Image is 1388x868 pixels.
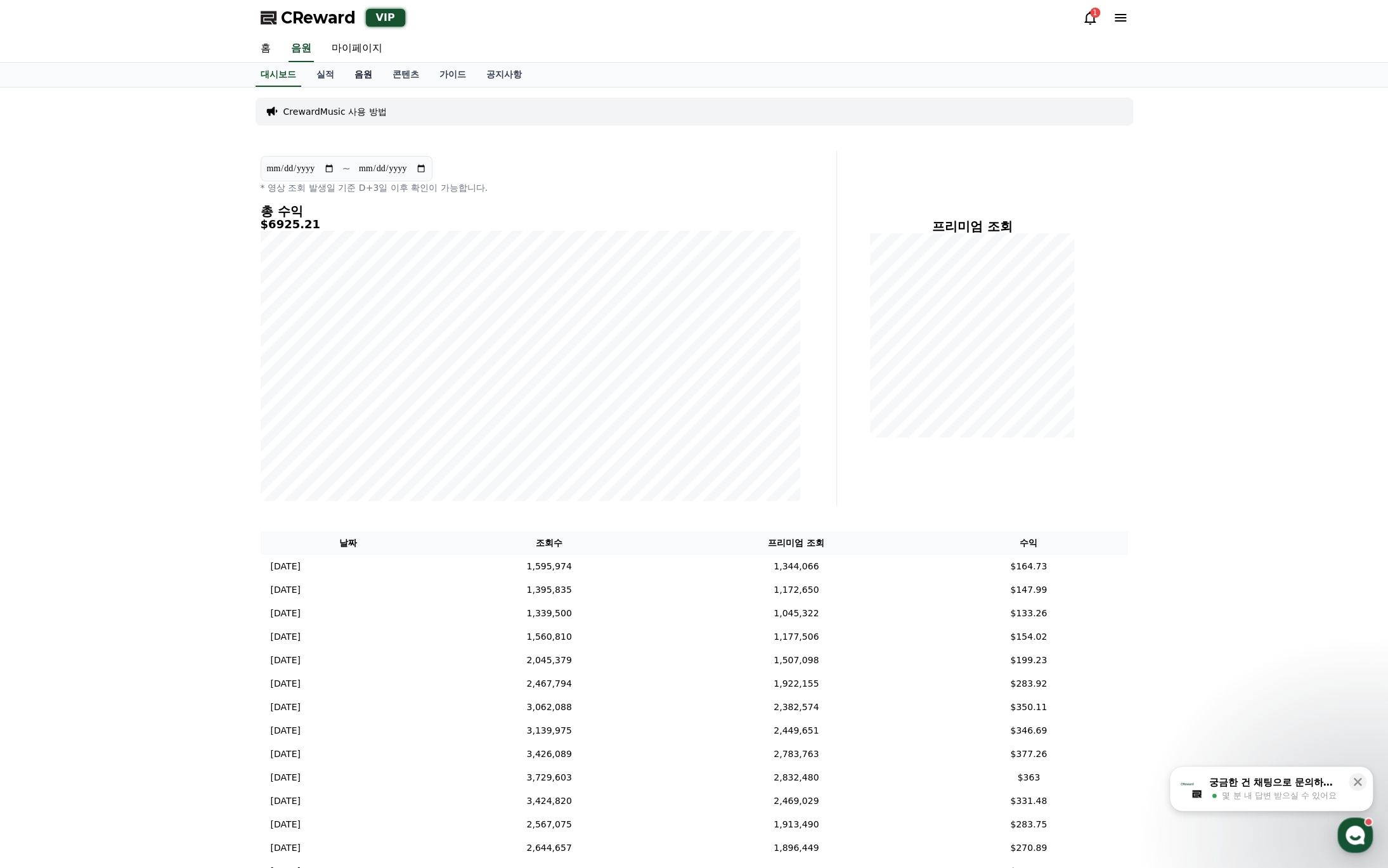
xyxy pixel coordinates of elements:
td: $346.69 [930,719,1128,742]
a: 설정 [164,402,243,434]
th: 프리미엄 조회 [663,531,930,555]
td: $154.02 [930,625,1128,649]
td: 2,449,651 [663,719,930,742]
td: 2,644,657 [435,836,663,860]
td: 1,507,098 [663,649,930,672]
td: 1,395,835 [435,578,663,602]
a: 음원 [289,36,314,62]
td: $283.75 [930,813,1128,836]
span: 대화 [116,422,131,432]
p: [DATE] [271,630,301,644]
th: 수익 [930,531,1128,555]
a: 대시보드 [256,63,301,87]
td: 3,424,820 [435,789,663,813]
a: 실적 [306,63,344,87]
p: [DATE] [271,748,301,761]
h4: 총 수익 [261,204,801,218]
td: $283.92 [930,672,1128,696]
td: 2,567,075 [435,813,663,836]
p: [DATE] [271,771,301,784]
td: 2,832,480 [663,766,930,789]
td: 1,177,506 [663,625,930,649]
td: 2,045,379 [435,649,663,672]
td: $350.11 [930,696,1128,719]
td: 3,426,089 [435,742,663,766]
th: 날짜 [261,531,436,555]
td: 2,783,763 [663,742,930,766]
h4: 프리미엄 조회 [847,219,1098,233]
td: 2,382,574 [663,696,930,719]
a: 마이페이지 [321,36,392,62]
p: [DATE] [271,607,301,620]
span: 설정 [196,421,211,431]
a: 1 [1082,10,1098,25]
p: * 영상 조회 발생일 기준 D+3일 이후 확인이 가능합니다. [261,181,801,194]
td: 2,469,029 [663,789,930,813]
td: 1,913,490 [663,813,930,836]
td: $363 [930,766,1128,789]
a: 공지사항 [476,63,532,87]
td: 1,922,155 [663,672,930,696]
p: [DATE] [271,724,301,737]
a: CReward [261,8,356,28]
p: [DATE] [271,841,301,855]
td: $133.26 [930,602,1128,625]
span: CReward [281,8,356,28]
td: 1,896,449 [663,836,930,860]
p: [DATE] [271,560,301,573]
td: $377.26 [930,742,1128,766]
th: 조회수 [435,531,663,555]
p: [DATE] [271,794,301,808]
td: 3,729,603 [435,766,663,789]
td: 1,172,650 [663,578,930,602]
a: CrewardMusic 사용 방법 [283,105,387,118]
p: [DATE] [271,818,301,831]
td: 2,467,794 [435,672,663,696]
a: 가이드 [429,63,476,87]
td: $270.89 [930,836,1128,860]
td: 1,560,810 [435,625,663,649]
p: [DATE] [271,677,301,690]
a: 홈 [4,402,84,434]
td: $164.73 [930,555,1128,578]
td: $199.23 [930,649,1128,672]
a: 대화 [84,402,164,434]
p: ~ [342,161,351,176]
div: 1 [1090,8,1100,18]
a: 음원 [344,63,382,87]
a: 콘텐츠 [382,63,429,87]
td: 1,339,500 [435,602,663,625]
p: [DATE] [271,654,301,667]
h5: $6925.21 [261,218,801,231]
td: 3,062,088 [435,696,663,719]
td: $331.48 [930,789,1128,813]
p: [DATE] [271,701,301,714]
td: 1,344,066 [663,555,930,578]
span: 홈 [40,421,48,431]
a: 홈 [250,36,281,62]
td: 3,139,975 [435,719,663,742]
td: 1,045,322 [663,602,930,625]
p: [DATE] [271,583,301,597]
td: 1,595,974 [435,555,663,578]
div: VIP [366,9,405,27]
td: $147.99 [930,578,1128,602]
